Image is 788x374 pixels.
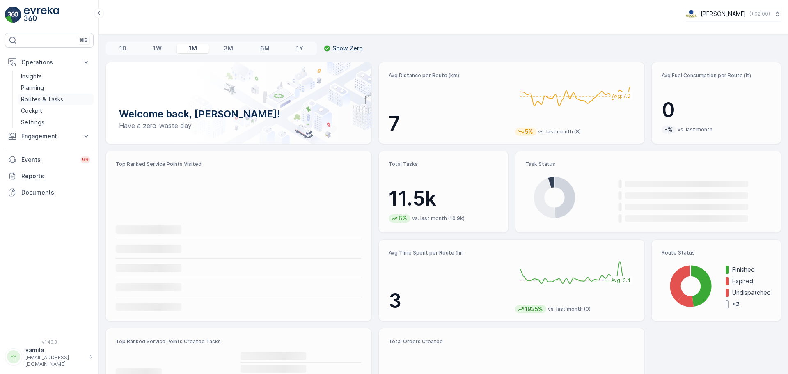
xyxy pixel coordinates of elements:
p: Welcome back, [PERSON_NAME]! [119,108,358,121]
p: Documents [21,188,90,197]
p: 6% [398,214,408,223]
p: vs. last month [678,126,712,133]
p: Routes & Tasks [21,95,63,103]
p: Route Status [662,250,771,256]
img: logo_light-DOdMpM7g.png [24,7,59,23]
div: YY [7,350,20,363]
img: logo [5,7,21,23]
p: Avg Fuel Consumption per Route (lt) [662,72,771,79]
p: Undispatched [732,289,771,297]
p: Planning [21,84,44,92]
p: Show Zero [332,44,363,53]
span: v 1.49.3 [5,340,94,344]
p: vs. last month (10.9k) [412,215,465,222]
p: 99 [82,156,89,163]
p: 3 [389,289,509,313]
p: 7 [389,111,509,136]
p: + 2 [732,300,740,308]
p: 3M [224,44,233,53]
button: YYyamila[EMAIL_ADDRESS][DOMAIN_NAME] [5,346,94,367]
p: vs. last month (8) [538,128,581,135]
p: Cockpit [21,107,42,115]
p: Finished [732,266,771,274]
p: 6M [260,44,270,53]
p: Events [21,156,76,164]
a: Reports [5,168,94,184]
a: Events99 [5,151,94,168]
a: Settings [18,117,94,128]
p: 11.5k [389,186,498,211]
button: Operations [5,54,94,71]
p: Engagement [21,132,77,140]
p: Top Ranked Service Points Created Tasks [116,338,362,345]
p: Avg Time Spent per Route (hr) [389,250,509,256]
p: Expired [732,277,771,285]
p: [PERSON_NAME] [701,10,746,18]
p: Operations [21,58,77,67]
p: Avg Distance per Route (km) [389,72,509,79]
p: 1W [153,44,162,53]
p: ⌘B [80,37,88,44]
p: yamila [25,346,85,354]
p: 1D [119,44,126,53]
p: 1M [189,44,197,53]
p: Settings [21,118,44,126]
p: ( +02:00 ) [749,11,770,17]
p: Insights [21,72,42,80]
p: 0 [662,98,771,122]
a: Routes & Tasks [18,94,94,105]
p: -% [664,126,673,134]
p: 5% [524,128,534,136]
button: Engagement [5,128,94,145]
p: [EMAIL_ADDRESS][DOMAIN_NAME] [25,354,85,367]
a: Planning [18,82,94,94]
button: [PERSON_NAME](+02:00) [685,7,781,21]
a: Documents [5,184,94,201]
p: Reports [21,172,90,180]
p: Total Tasks [389,161,498,167]
p: vs. last month (0) [548,306,591,312]
p: Top Ranked Service Points Visited [116,161,362,167]
p: Have a zero-waste day [119,121,358,131]
img: basis-logo_rgb2x.png [685,9,697,18]
a: Cockpit [18,105,94,117]
p: Total Orders Created [389,338,509,345]
a: Insights [18,71,94,82]
p: 1Y [296,44,303,53]
p: Task Status [525,161,771,167]
p: 1935% [524,305,544,313]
